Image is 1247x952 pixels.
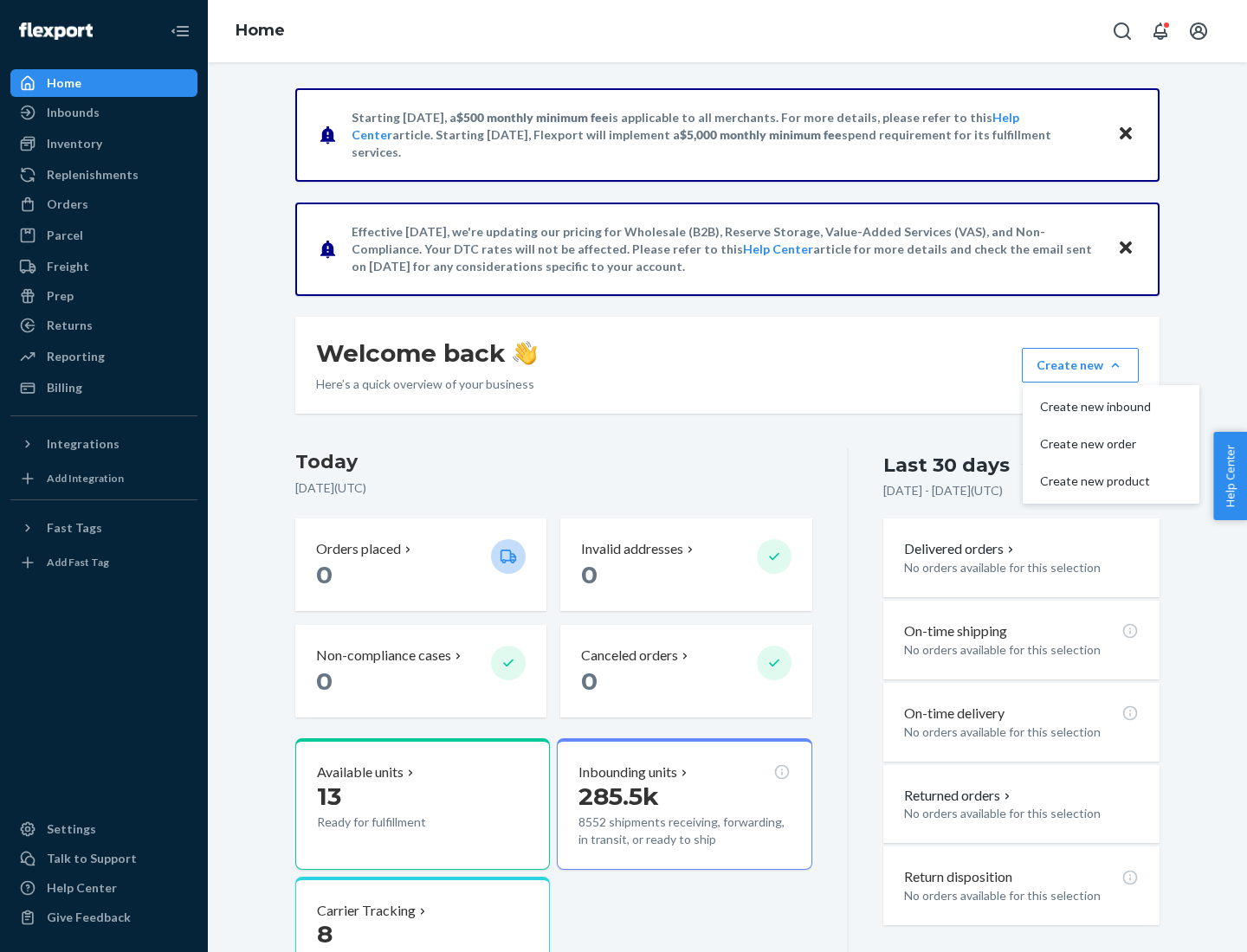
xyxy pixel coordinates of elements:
[883,482,1003,499] p: [DATE] - [DATE] ( UTC )
[10,845,197,872] a: Talk to Support
[47,104,100,121] div: Inbounds
[316,666,333,696] span: 0
[10,161,197,189] a: Replenishments
[317,919,333,949] span: 8
[317,901,416,921] p: Carrier Tracking
[47,74,81,92] div: Home
[1022,348,1139,383] button: Create newCreate new inboundCreate new orderCreate new product
[1040,438,1151,450] span: Create new order
[578,762,677,782] p: Inbounding units
[10,222,197,249] a: Parcel
[904,724,1139,741] p: No orders available for this selection
[904,559,1139,576] p: No orders available for this selection
[47,135,102,152] div: Inventory
[10,343,197,370] a: Reporting
[904,539,1018,559] button: Delivered orders
[316,646,451,666] p: Non-compliance cases
[10,549,197,576] a: Add Fast Tag
[47,166,139,183] div: Replenishments
[581,560,598,589] span: 0
[47,258,89,275] div: Freight
[352,109,1101,161] p: Starting [DATE], a is applicable to all merchants. For more details, please refer to this article...
[10,282,197,310] a: Prep
[295,625,546,717] button: Non-compliance cases 0
[10,874,197,902] a: Help Center
[10,374,197,402] a: Billing
[904,621,1007,641] p: On-time shipping
[317,814,477,831] p: Ready for fulfillment
[316,560,333,589] span: 0
[47,348,105,365] div: Reporting
[904,867,1012,887] p: Return disposition
[743,241,813,256] a: Help Center
[10,904,197,931] button: Give Feedback
[883,452,1010,479] div: Last 30 days
[581,539,683,559] p: Invalid addresses
[581,666,598,696] span: 0
[10,99,197,126] a: Inbounds
[904,641,1139,659] p: No orders available for this selection
[47,317,93,334] div: Returns
[295,518,546,611] button: Orders placed 0
[10,815,197,843] a: Settings
[316,338,537,369] h1: Welcome back
[317,762,404,782] p: Available units
[560,518,811,611] button: Invalid addresses 0
[456,110,609,125] span: $500 monthly minimum fee
[47,379,82,396] div: Billing
[19,23,93,40] img: Flexport logo
[316,539,401,559] p: Orders placed
[47,435,120,453] div: Integrations
[10,465,197,492] a: Add Integration
[163,14,197,48] button: Close Navigation
[352,223,1101,275] p: Effective [DATE], we're updating our pricing for Wholesale (B2B), Reserve Storage, Value-Added Se...
[1115,122,1137,147] button: Close
[317,782,341,811] span: 13
[295,738,550,870] button: Available units13Ready for fulfillment
[578,814,790,848] p: 8552 shipments receiving, forwarding, in transit, or ready to ship
[47,227,83,244] div: Parcel
[47,909,131,926] div: Give Feedback
[10,69,197,97] a: Home
[295,448,812,476] h3: Today
[10,130,197,158] a: Inventory
[316,376,537,393] p: Here’s a quick overview of your business
[10,190,197,218] a: Orders
[1181,14,1216,48] button: Open account menu
[581,646,678,666] p: Canceled orders
[1143,14,1178,48] button: Open notifications
[1040,475,1151,487] span: Create new product
[557,738,811,870] button: Inbounding units285.5k8552 shipments receiving, forwarding, in transit, or ready to ship
[47,471,124,486] div: Add Integration
[1026,389,1196,426] button: Create new inbound
[47,196,88,213] div: Orders
[1115,236,1137,261] button: Close
[560,625,811,717] button: Canceled orders 0
[10,514,197,542] button: Fast Tags
[47,879,117,897] div: Help Center
[222,6,299,56] ol: breadcrumbs
[47,287,74,305] div: Prep
[295,479,812,497] p: [DATE] ( UTC )
[1105,14,1140,48] button: Open Search Box
[236,21,285,40] a: Home
[513,341,537,365] img: hand-wave emoji
[1026,426,1196,463] button: Create new order
[47,850,137,867] div: Talk to Support
[10,253,197,280] a: Freight
[904,805,1139,822] p: No orders available for this selection
[904,704,1005,724] p: On-time delivery
[578,782,659,811] span: 285.5k
[1040,401,1151,413] span: Create new inbound
[47,820,96,838] div: Settings
[1026,463,1196,500] button: Create new product
[10,430,197,458] button: Integrations
[680,127,842,142] span: $5,000 monthly minimum fee
[47,555,109,569] div: Add Fast Tag
[1213,432,1247,520] button: Help Center
[904,786,1014,806] button: Returned orders
[10,312,197,339] a: Returns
